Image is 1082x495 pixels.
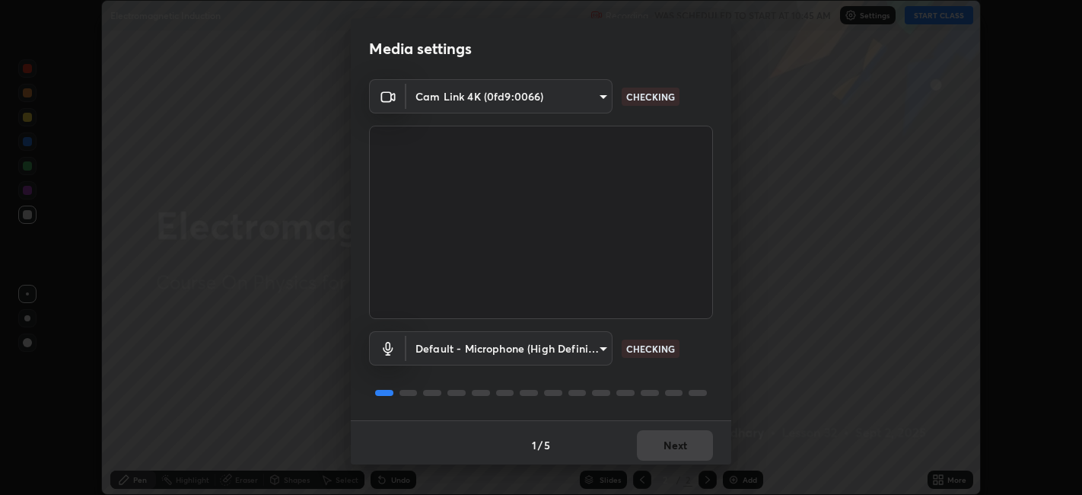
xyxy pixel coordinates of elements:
h2: Media settings [369,39,472,59]
div: Cam Link 4K (0fd9:0066) [406,331,613,366]
h4: 5 [544,437,550,453]
p: CHECKING [626,342,675,356]
p: CHECKING [626,90,675,104]
div: Cam Link 4K (0fd9:0066) [406,79,613,113]
h4: 1 [532,437,536,453]
h4: / [538,437,543,453]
